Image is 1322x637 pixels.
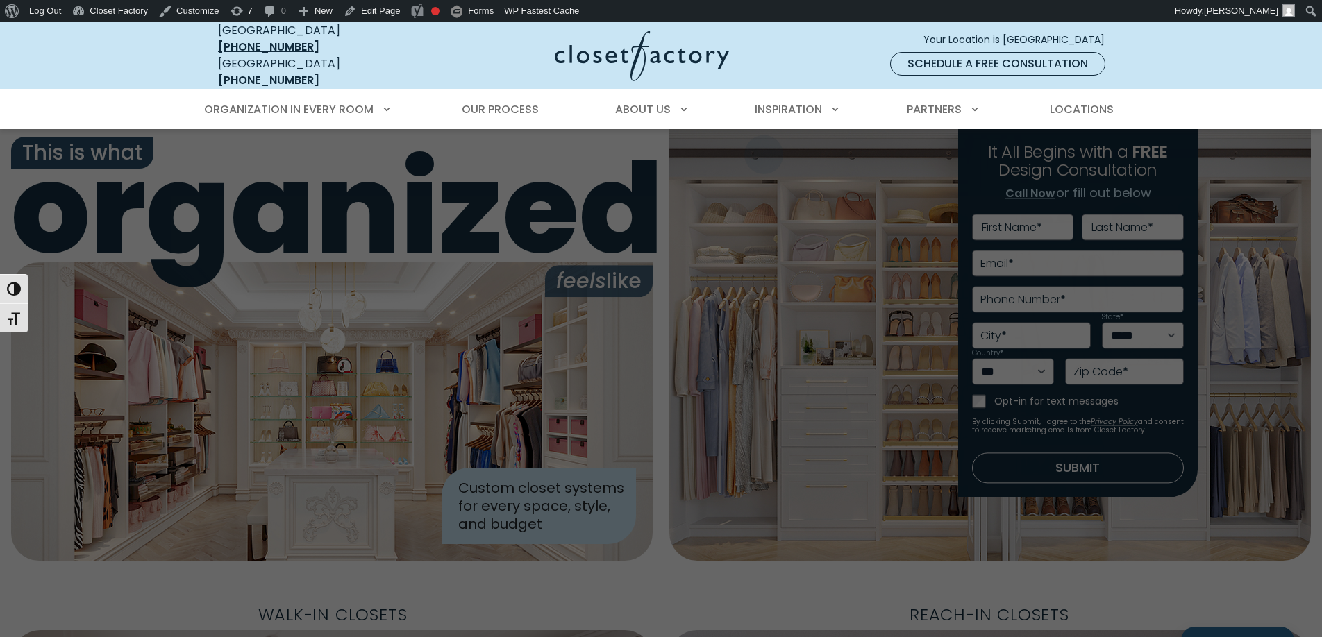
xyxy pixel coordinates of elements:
a: Schedule a Free Consultation [890,52,1105,76]
div: [GEOGRAPHIC_DATA] [218,56,419,89]
a: Your Location is [GEOGRAPHIC_DATA] [923,28,1116,52]
span: Locations [1050,101,1114,117]
a: [PHONE_NUMBER] [218,72,319,88]
span: Partners [907,101,962,117]
img: Closet Factory Logo [555,31,729,81]
span: About Us [615,101,671,117]
span: Inspiration [755,101,822,117]
span: Our Process [462,101,539,117]
span: Organization in Every Room [204,101,374,117]
a: [PHONE_NUMBER] [218,39,319,55]
span: [PERSON_NAME] [1204,6,1278,16]
div: Needs improvement [431,7,440,15]
div: [GEOGRAPHIC_DATA] [218,22,419,56]
nav: Primary Menu [194,90,1128,129]
span: Your Location is [GEOGRAPHIC_DATA] [923,33,1116,47]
